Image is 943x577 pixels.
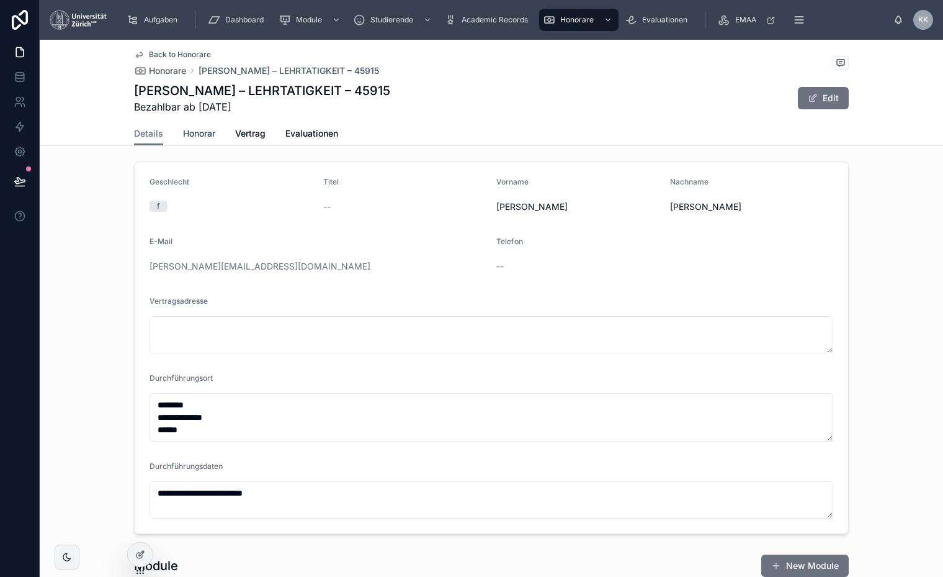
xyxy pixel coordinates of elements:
a: Vertrag [235,122,266,147]
span: KK [918,15,928,25]
span: EMAA [735,15,756,25]
a: Academic Records [440,9,537,31]
span: Honorar [183,127,215,140]
a: Honorar [183,122,215,147]
span: Honorare [149,65,186,77]
span: [PERSON_NAME] [670,201,834,213]
a: Aufgaben [123,9,186,31]
a: Module [275,9,347,31]
span: Aufgaben [144,15,177,25]
button: New Module [761,555,849,577]
a: EMAA [714,9,782,31]
span: -- [323,201,331,213]
span: -- [496,260,504,273]
h1: Module [134,557,178,575]
span: [PERSON_NAME] [496,201,660,213]
span: Titel [323,177,339,186]
span: Durchführungsort [150,373,213,383]
span: Telefon [496,237,523,246]
span: Studierende [370,15,413,25]
span: Evaluationen [285,127,338,140]
h1: [PERSON_NAME] – LEHRTATIGKEIT – 45915 [134,82,390,99]
a: [PERSON_NAME] – LEHRTATIGKEIT – 45915 [199,65,379,77]
a: Honorare [539,9,619,31]
span: Bezahlbar ab [DATE] [134,99,390,114]
a: Dashboard [204,9,272,31]
div: scrollable content [117,6,893,34]
span: Vertragsadresse [150,296,208,306]
span: Geschlecht [150,177,189,186]
span: Evaluationen [642,15,687,25]
a: Back to Honorare [134,50,211,60]
span: Details [134,127,163,140]
div: f [157,201,159,212]
a: Studierende [349,9,438,31]
img: App logo [50,10,107,30]
span: Durchführungsdaten [150,461,223,471]
span: Back to Honorare [149,50,211,60]
span: Dashboard [225,15,264,25]
button: Edit [798,87,849,109]
span: Academic Records [462,15,528,25]
span: Honorare [560,15,594,25]
a: Honorare [134,65,186,77]
span: Nachname [670,177,708,186]
a: Evaluationen [285,122,338,147]
a: Details [134,122,163,146]
span: Vorname [496,177,529,186]
a: [PERSON_NAME][EMAIL_ADDRESS][DOMAIN_NAME] [150,260,370,273]
span: Vertrag [235,127,266,140]
a: Evaluationen [621,9,696,31]
span: E-Mail [150,237,172,246]
span: Module [296,15,322,25]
